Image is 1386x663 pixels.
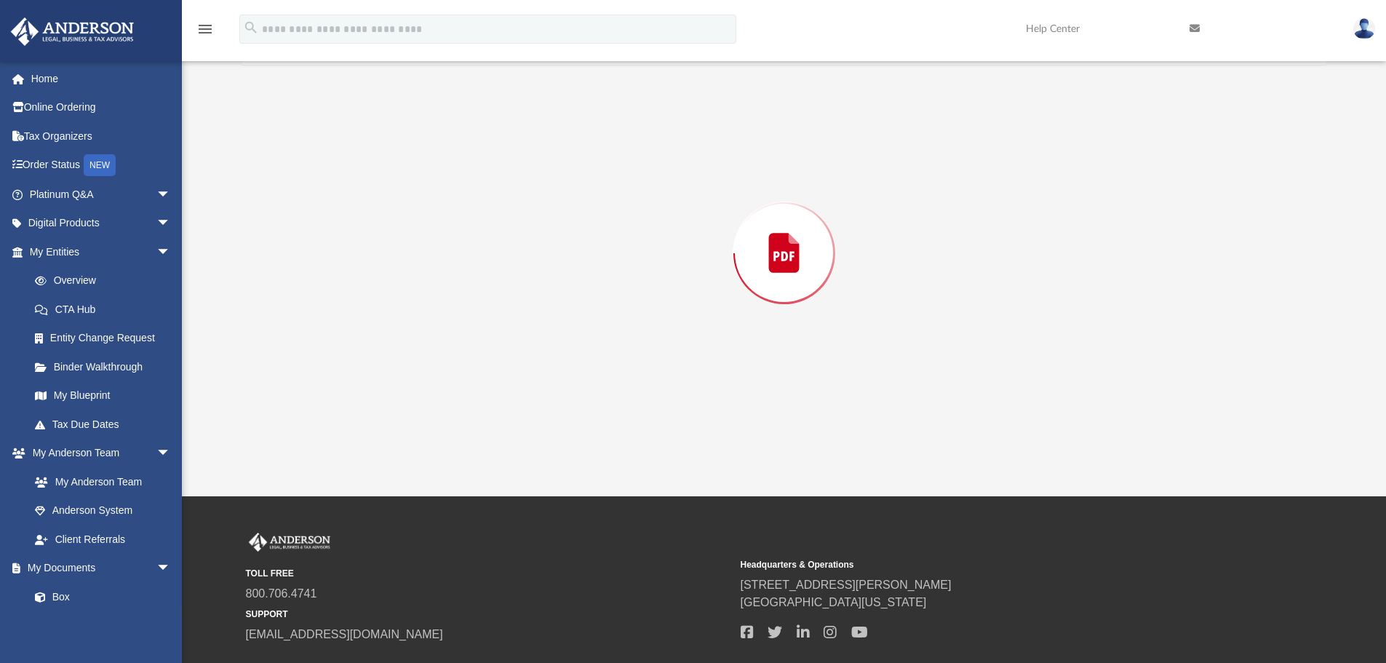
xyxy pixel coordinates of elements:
[20,496,186,525] a: Anderson System
[741,558,1225,571] small: Headquarters & Operations
[20,525,186,554] a: Client Referrals
[10,237,193,266] a: My Entitiesarrow_drop_down
[741,596,927,608] a: [GEOGRAPHIC_DATA][US_STATE]
[246,533,333,552] img: Anderson Advisors Platinum Portal
[156,439,186,469] span: arrow_drop_down
[10,180,193,209] a: Platinum Q&Aarrow_drop_down
[10,554,186,583] a: My Documentsarrow_drop_down
[246,628,443,640] a: [EMAIL_ADDRESS][DOMAIN_NAME]
[196,20,214,38] i: menu
[156,209,186,239] span: arrow_drop_down
[10,439,186,468] a: My Anderson Teamarrow_drop_down
[20,324,193,353] a: Entity Change Request
[20,381,186,410] a: My Blueprint
[7,17,138,46] img: Anderson Advisors Platinum Portal
[1353,18,1375,39] img: User Pic
[20,352,193,381] a: Binder Walkthrough
[20,295,193,324] a: CTA Hub
[84,154,116,176] div: NEW
[20,410,193,439] a: Tax Due Dates
[20,467,178,496] a: My Anderson Team
[10,122,193,151] a: Tax Organizers
[741,579,952,591] a: [STREET_ADDRESS][PERSON_NAME]
[20,266,193,295] a: Overview
[10,93,193,122] a: Online Ordering
[243,20,259,36] i: search
[10,151,193,180] a: Order StatusNEW
[196,28,214,38] a: menu
[156,237,186,267] span: arrow_drop_down
[20,611,186,640] a: Meeting Minutes
[156,554,186,584] span: arrow_drop_down
[10,64,193,93] a: Home
[246,567,730,580] small: TOLL FREE
[246,587,317,600] a: 800.706.4741
[246,608,730,621] small: SUPPORT
[20,582,178,611] a: Box
[10,209,193,238] a: Digital Productsarrow_drop_down
[242,27,1326,441] div: Preview
[156,180,186,210] span: arrow_drop_down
